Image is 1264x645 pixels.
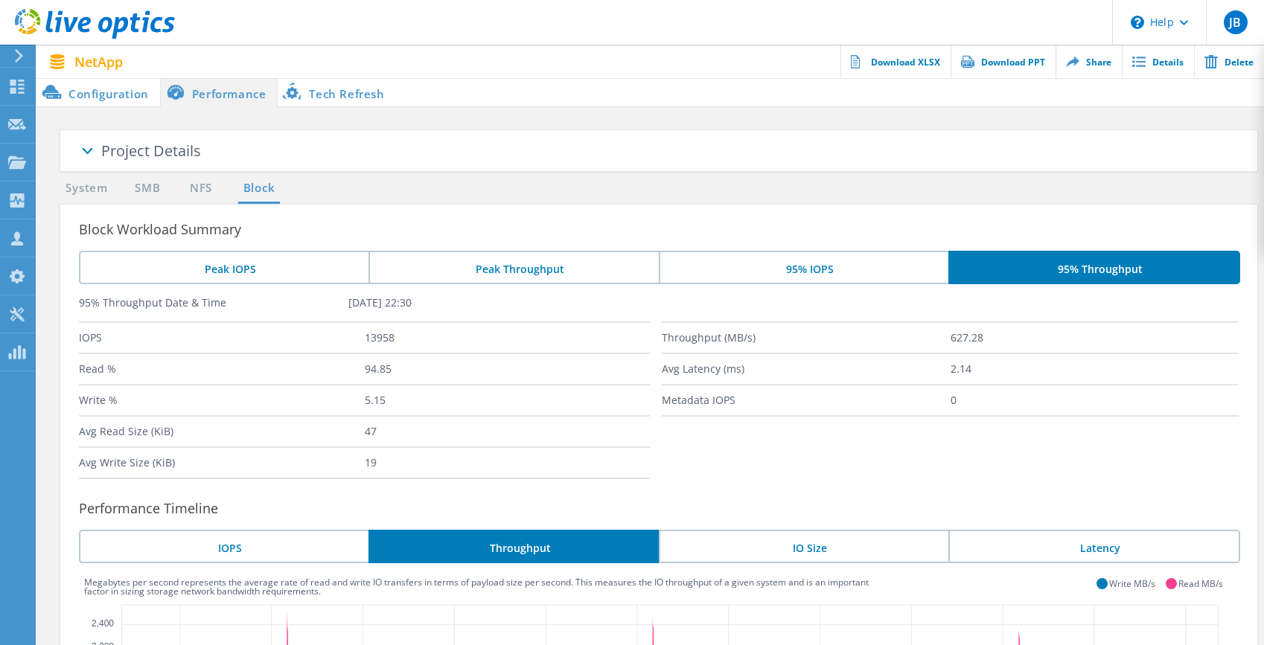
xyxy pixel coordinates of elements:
[74,55,123,68] span: NetApp
[948,530,1239,563] li: Latency
[1194,45,1264,78] a: Delete
[1056,45,1122,78] a: Share
[79,417,365,446] label: Avg Read Size (KiB)
[951,323,1239,353] label: 627.28
[951,45,1056,78] a: Download PPT
[79,323,365,353] label: IOPS
[365,354,651,384] label: 94.85
[1109,577,1155,590] label: Write MB/s
[659,251,948,284] li: 95% IOPS
[79,295,348,310] label: 95% Throughput Date & Time
[79,498,1257,519] h3: Performance Timeline
[1178,577,1223,590] label: Read MB/s
[662,354,951,384] label: Avg Latency (ms)
[238,179,279,198] a: Block
[348,295,618,310] label: [DATE] 22:30
[840,45,951,78] a: Download XLSX
[79,219,1257,240] h3: Block Workload Summary
[79,448,365,478] label: Avg Write Size (KiB)
[79,385,365,415] label: Write %
[365,417,651,446] label: 47
[662,323,951,353] label: Throughput (MB/s)
[84,576,869,597] label: Megabytes per second represents the average rate of read and write IO transfers in terms of paylo...
[131,179,164,198] a: SMB
[365,385,651,415] label: 5.15
[365,448,651,478] label: 19
[79,251,368,284] li: Peak IOPS
[1122,45,1194,78] a: Details
[92,618,114,629] text: 2,400
[79,530,368,563] li: IOPS
[365,323,651,353] label: 13958
[186,179,215,198] a: NFS
[951,354,1239,384] label: 2.14
[659,530,948,563] li: IO Size
[101,141,201,161] span: Project Details
[15,31,175,42] a: Live Optics Dashboard
[1229,16,1241,28] span: JB
[368,530,658,563] li: Throughput
[948,251,1239,284] li: 95% Throughput
[368,251,658,284] li: Peak Throughput
[662,385,951,415] label: Metadata IOPS
[79,354,365,384] label: Read %
[1131,16,1144,29] svg: \n
[60,179,114,198] a: System
[951,385,1239,415] label: 0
